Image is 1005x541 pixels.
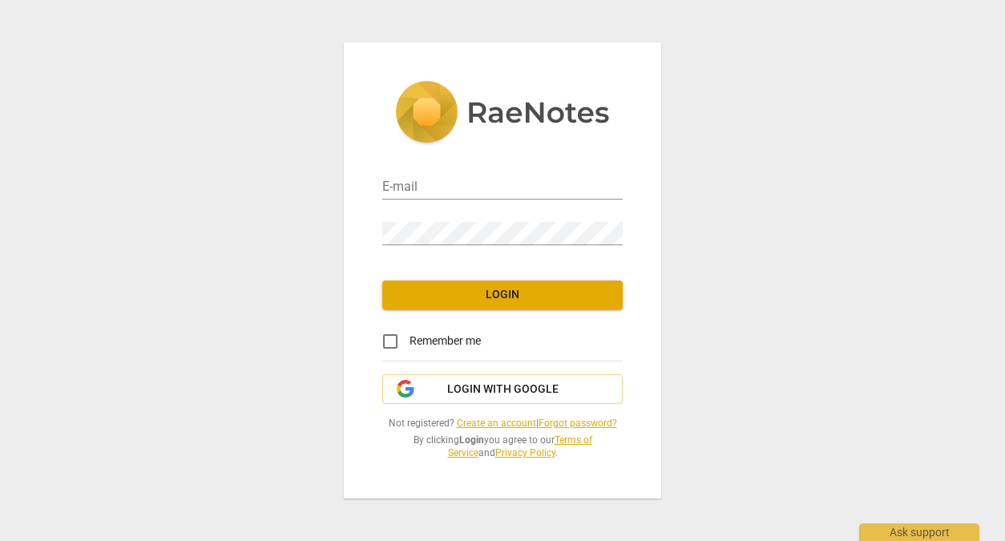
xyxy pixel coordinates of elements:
a: Create an account [457,418,536,429]
span: Login [395,287,610,303]
a: Terms of Service [448,434,592,459]
a: Forgot password? [539,418,617,429]
button: Login with Google [382,374,623,405]
span: By clicking you agree to our and . [382,434,623,460]
span: Login with Google [447,382,559,398]
img: 5ac2273c67554f335776073100b6d88f.svg [395,81,610,147]
button: Login [382,281,623,309]
div: Ask support [859,523,979,541]
a: Privacy Policy [495,447,555,458]
span: Not registered? | [382,417,623,430]
b: Login [459,434,484,446]
span: Remember me [410,333,481,349]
